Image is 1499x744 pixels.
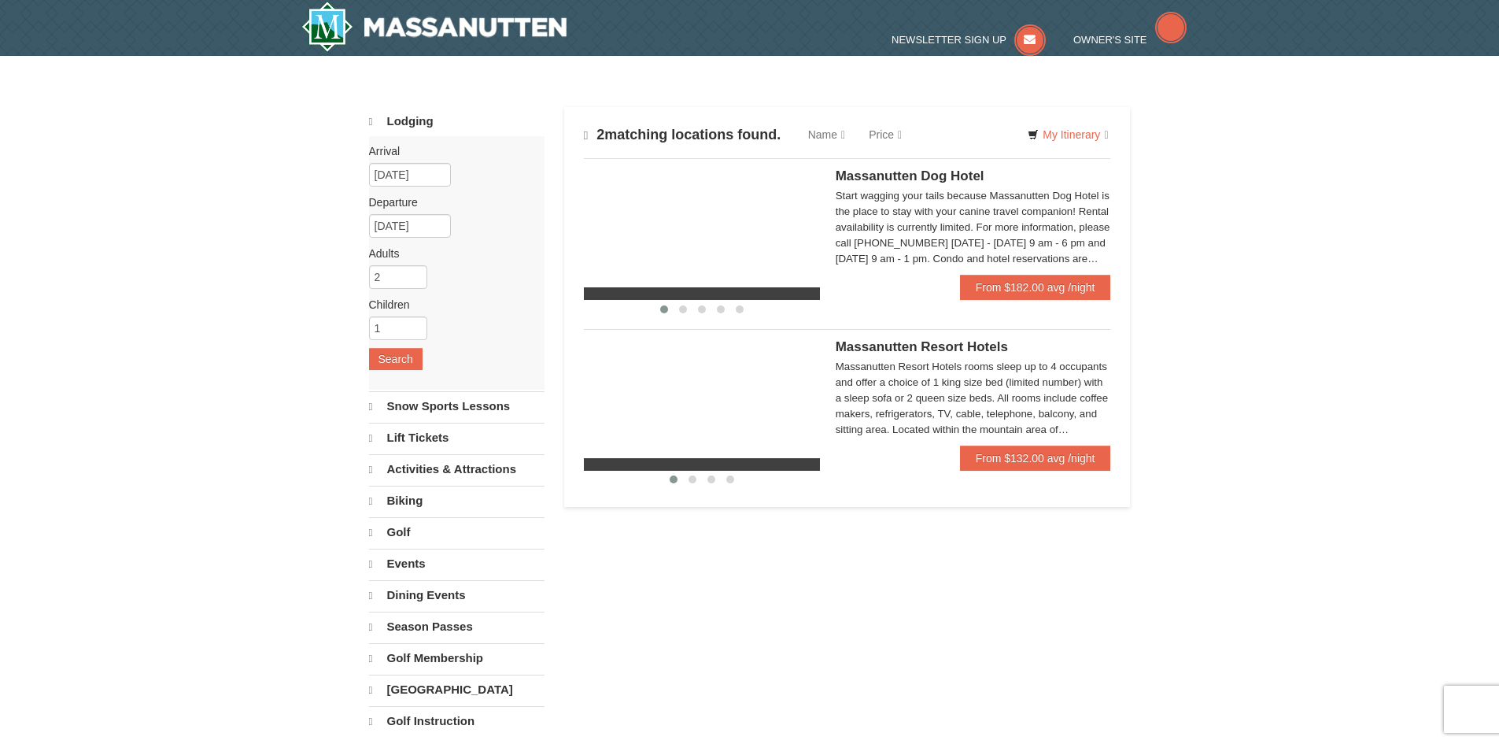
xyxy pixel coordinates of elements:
[1073,34,1147,46] span: Owner's Site
[369,580,545,610] a: Dining Events
[369,107,545,136] a: Lodging
[1017,123,1118,146] a: My Itinerary
[836,168,984,183] span: Massanutten Dog Hotel
[796,119,857,150] a: Name
[596,127,604,143] span: 2
[369,348,423,370] button: Search
[369,706,545,736] a: Golf Instruction
[369,391,545,421] a: Snow Sports Lessons
[369,454,545,484] a: Activities & Attractions
[960,446,1111,471] a: From $132.00 avg /night
[369,143,533,159] label: Arrival
[301,2,567,52] a: Massanutten Resort
[369,423,545,453] a: Lift Tickets
[369,297,533,313] label: Children
[892,34,1006,46] span: Newsletter Sign Up
[369,612,545,642] a: Season Passes
[836,188,1111,267] div: Start wagging your tails because Massanutten Dog Hotel is the place to stay with your canine trav...
[369,549,545,579] a: Events
[960,275,1111,300] a: From $182.00 avg /night
[369,486,545,516] a: Biking
[369,675,545,705] a: [GEOGRAPHIC_DATA]
[369,517,545,547] a: Golf
[369,643,545,673] a: Golf Membership
[1073,34,1187,46] a: Owner's Site
[836,359,1111,438] div: Massanutten Resort Hotels rooms sleep up to 4 occupants and offer a choice of 1 king size bed (li...
[369,246,533,261] label: Adults
[584,127,781,143] h4: matching locations found.
[301,2,567,52] img: Massanutten Resort Logo
[369,194,533,210] label: Departure
[857,119,914,150] a: Price
[892,34,1046,46] a: Newsletter Sign Up
[836,339,1008,354] span: Massanutten Resort Hotels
